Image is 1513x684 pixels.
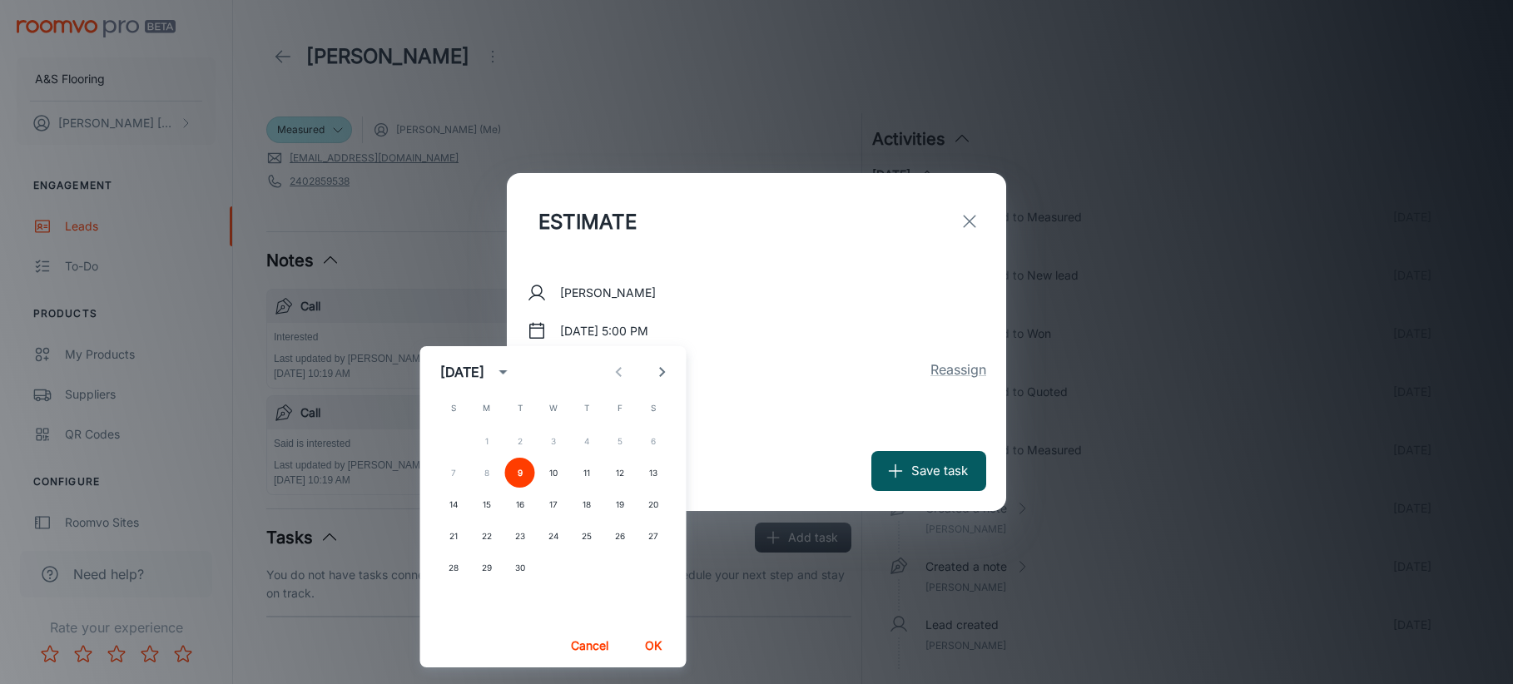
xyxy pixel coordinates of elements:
button: 29 [472,553,502,582]
span: Monday [472,391,502,424]
button: 13 [638,458,668,488]
button: 26 [605,521,635,551]
button: Cancel [563,631,617,661]
input: Title* [527,193,862,250]
span: Saturday [638,391,668,424]
span: Sunday [439,391,469,424]
button: 18 [572,489,602,519]
div: [DATE] [440,362,484,382]
span: Friday [605,391,635,424]
button: 19 [605,489,635,519]
button: 9 [505,458,535,488]
span: Wednesday [538,391,568,424]
button: Next month [648,358,677,386]
span: Tuesday [505,391,535,424]
p: [PERSON_NAME] [560,284,656,302]
button: 15 [472,489,502,519]
button: 22 [472,521,502,551]
button: 12 [605,458,635,488]
button: 27 [638,521,668,551]
button: 23 [505,521,535,551]
button: 20 [638,489,668,519]
span: Thursday [572,391,602,424]
button: 25 [572,521,602,551]
button: exit [953,205,986,238]
button: 16 [505,489,535,519]
button: OK [627,631,680,661]
button: 30 [505,553,535,582]
button: 24 [538,521,568,551]
button: 21 [439,521,469,551]
button: 14 [439,489,469,519]
button: 17 [538,489,568,519]
button: 10 [538,458,568,488]
button: calendar view is open, switch to year view [489,358,518,386]
button: Reassign [930,359,986,379]
button: 11 [572,458,602,488]
button: Save task [871,451,986,491]
button: [DATE] 5:00 PM [553,316,655,346]
button: 28 [439,553,469,582]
